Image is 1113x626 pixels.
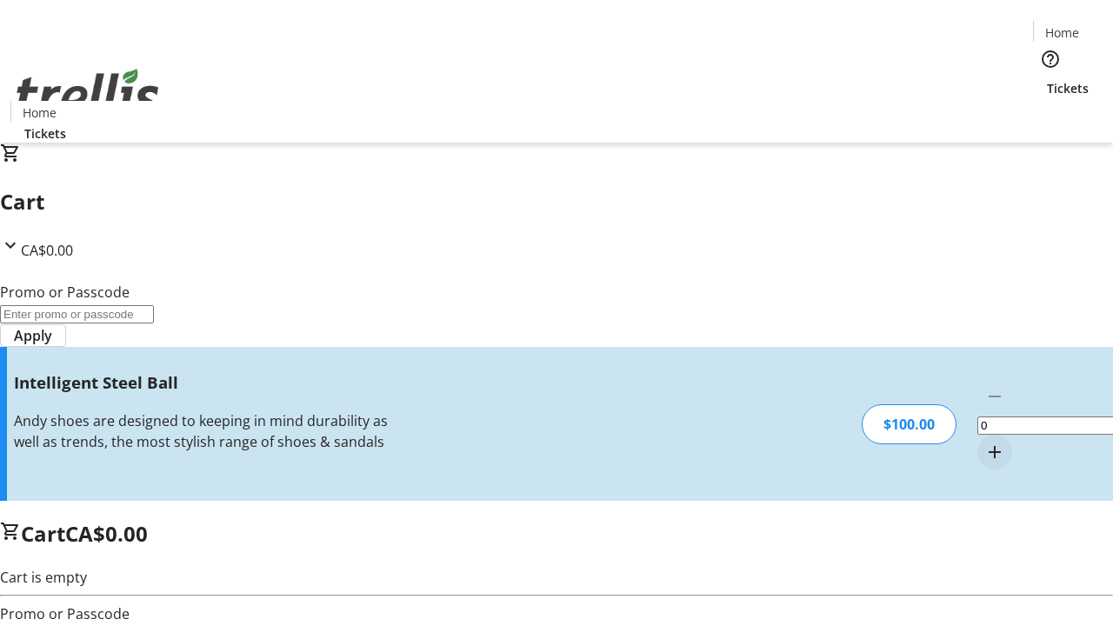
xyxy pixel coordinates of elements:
div: $100.00 [862,404,956,444]
span: CA$0.00 [65,519,148,548]
span: Home [23,103,57,122]
button: Increment by one [977,435,1012,469]
a: Home [1034,23,1090,42]
span: Apply [14,325,52,346]
a: Tickets [1033,79,1103,97]
div: Andy shoes are designed to keeping in mind durability as well as trends, the most stylish range o... [14,410,394,452]
a: Tickets [10,124,80,143]
img: Orient E2E Organization ZwS7lenqNW's Logo [10,50,165,137]
button: Cart [1033,97,1068,132]
span: CA$0.00 [21,241,73,260]
a: Home [11,103,67,122]
button: Help [1033,42,1068,77]
span: Home [1045,23,1079,42]
span: Tickets [24,124,66,143]
span: Tickets [1047,79,1089,97]
h3: Intelligent Steel Ball [14,370,394,395]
